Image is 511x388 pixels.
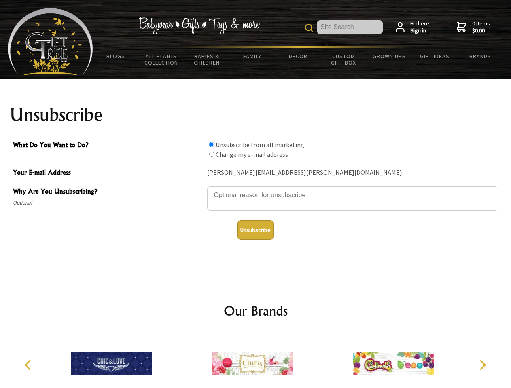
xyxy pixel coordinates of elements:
[237,220,274,240] button: Unsubscribe
[10,105,502,124] h1: Unsubscribe
[207,186,498,211] textarea: Why Are You Unsubscribing?
[230,48,276,65] a: Family
[275,48,321,65] a: Decor
[305,24,313,32] img: product search
[472,27,490,34] strong: $0.00
[13,167,203,179] span: Your E-mail Address
[13,198,203,208] span: Optional
[209,152,214,157] input: What Do You Want to Do?
[457,20,490,34] a: 0 items$0.00
[410,20,431,34] span: Hi there,
[396,20,431,34] a: Hi there,Sign in
[13,186,203,198] span: Why Are You Unsubscribing?
[458,48,503,65] a: Brands
[366,48,412,65] a: Grown Ups
[216,150,288,158] label: Change my e-mail address
[139,48,184,71] a: All Plants Collection
[93,48,139,65] a: BLOGS
[138,17,260,34] img: Babywear - Gifts - Toys & more
[412,48,458,65] a: Gift Ideas
[20,356,38,374] button: Previous
[472,20,490,34] span: 0 items
[207,167,498,179] div: [PERSON_NAME][EMAIL_ADDRESS][PERSON_NAME][DOMAIN_NAME]
[473,356,491,374] button: Next
[317,20,383,34] input: Site Search
[13,140,203,152] span: What Do You Want to Do?
[216,141,304,149] label: Unsubscribe from all marketing
[410,27,431,34] strong: Sign in
[16,301,495,321] h2: Our Brands
[321,48,367,71] a: Custom Gift Box
[8,8,93,75] img: Babyware - Gifts - Toys and more...
[184,48,230,71] a: Babies & Children
[209,142,214,147] input: What Do You Want to Do?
